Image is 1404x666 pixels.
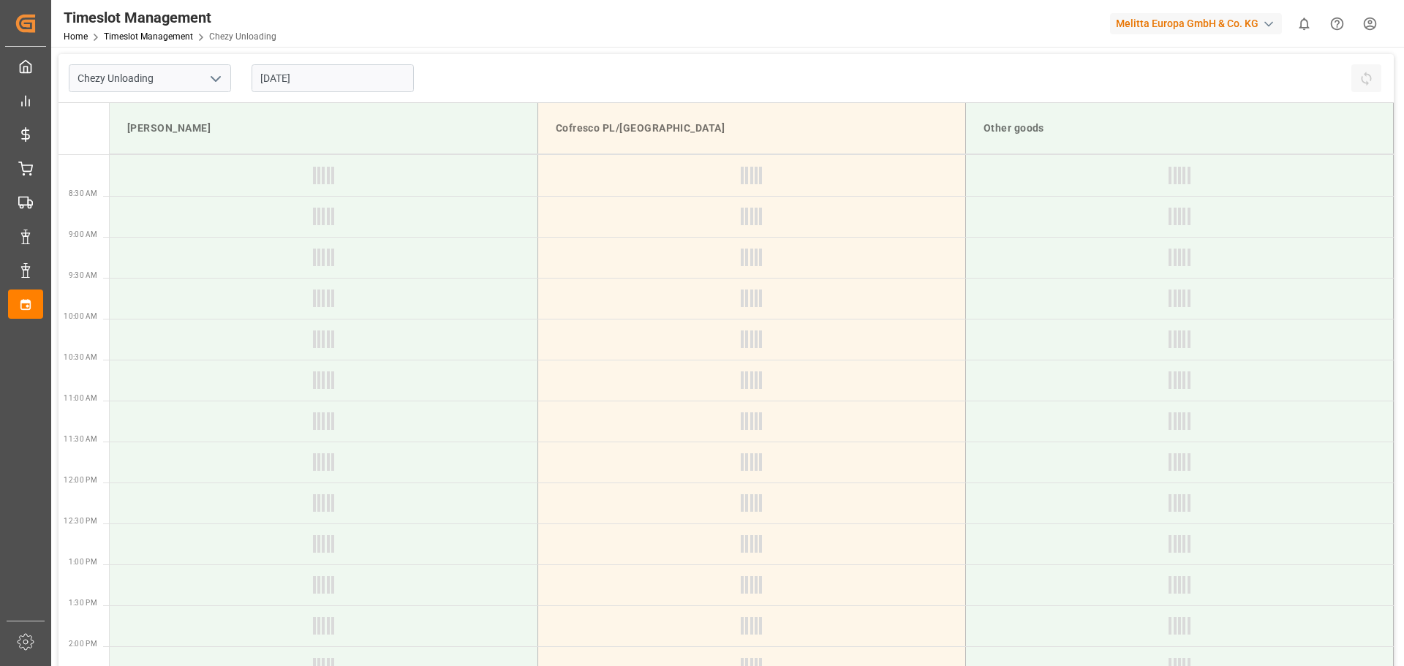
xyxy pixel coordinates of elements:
div: Timeslot Management [64,7,276,29]
span: 11:30 AM [64,435,97,443]
span: 12:00 PM [64,476,97,484]
input: Type to search/select [69,64,231,92]
span: 1:00 PM [69,558,97,566]
div: Melitta Europa GmbH & Co. KG [1110,13,1282,34]
span: 9:00 AM [69,230,97,238]
span: 8:30 AM [69,189,97,197]
div: [PERSON_NAME] [121,115,526,142]
button: show 0 new notifications [1288,7,1321,40]
button: Melitta Europa GmbH & Co. KG [1110,10,1288,37]
span: 2:00 PM [69,640,97,648]
button: Help Center [1321,7,1354,40]
input: DD.MM.YYYY [252,64,414,92]
span: 9:30 AM [69,271,97,279]
div: Other goods [978,115,1381,142]
a: Home [64,31,88,42]
span: 1:30 PM [69,599,97,607]
button: open menu [204,67,226,90]
span: 10:30 AM [64,353,97,361]
span: 10:00 AM [64,312,97,320]
a: Timeslot Management [104,31,193,42]
span: 11:00 AM [64,394,97,402]
span: 12:30 PM [64,517,97,525]
div: Cofresco PL/[GEOGRAPHIC_DATA] [550,115,954,142]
